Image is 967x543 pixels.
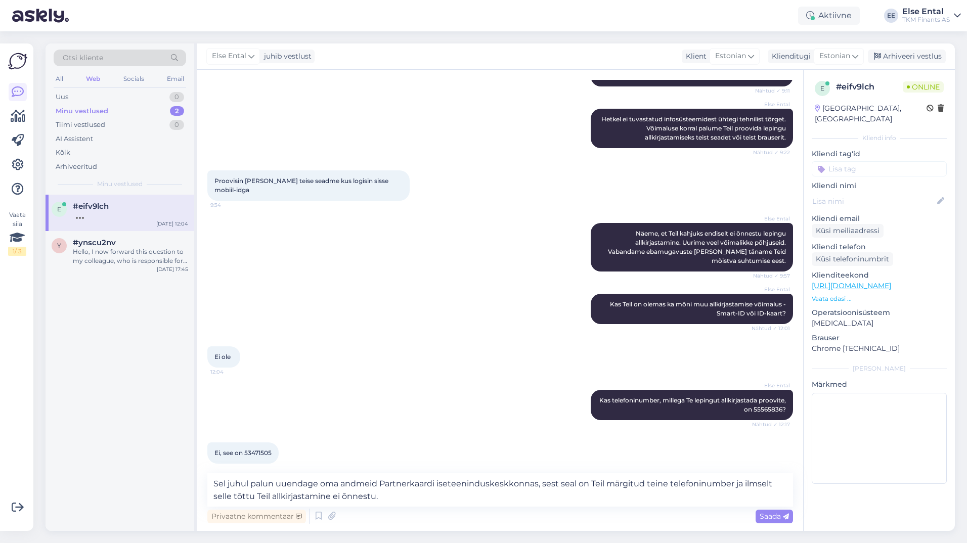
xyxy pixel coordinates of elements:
[610,300,787,317] span: Kas Teil on olemas ka mõni muu allkirjastamise võimalus - Smart-ID või ID-kaart?
[820,84,824,92] span: e
[63,53,103,63] span: Otsi kliente
[812,161,947,176] input: Lisa tag
[682,51,707,62] div: Klient
[812,252,893,266] div: Küsi telefoninumbrit
[56,148,70,158] div: Kõik
[819,51,850,62] span: Estonian
[8,247,26,256] div: 1 / 3
[812,149,947,159] p: Kliendi tag'id
[84,72,102,85] div: Web
[812,307,947,318] p: Operatsioonisüsteem
[56,134,93,144] div: AI Assistent
[210,368,248,376] span: 12:04
[812,133,947,143] div: Kliendi info
[121,72,146,85] div: Socials
[812,294,947,303] p: Vaata edasi ...
[812,318,947,329] p: [MEDICAL_DATA]
[836,81,903,93] div: # eifv9lch
[73,247,188,265] div: Hello, I now forward this question to my colleague, who is responsible for this. The reply will b...
[210,201,248,209] span: 9:34
[608,230,787,264] span: Näeme, et Teil kahjuks endiselt ei õnnestu lepingu allkirjastamine. Uurime veel võimalikke põhjus...
[812,379,947,390] p: Märkmed
[812,224,884,238] div: Küsi meiliaadressi
[798,7,860,25] div: Aktiivne
[752,382,790,389] span: Else Ental
[752,149,790,156] span: Nähtud ✓ 9:22
[56,162,97,172] div: Arhiveeritud
[170,106,184,116] div: 2
[169,92,184,102] div: 0
[752,215,790,222] span: Else Ental
[752,286,790,293] span: Else Ental
[868,50,946,63] div: Arhiveeri vestlus
[752,272,790,280] span: Nähtud ✓ 9:57
[8,52,27,71] img: Askly Logo
[812,213,947,224] p: Kliendi email
[812,180,947,191] p: Kliendi nimi
[260,51,312,62] div: juhib vestlust
[97,179,143,189] span: Minu vestlused
[8,210,26,256] div: Vaata siia
[768,51,811,62] div: Klienditugi
[760,512,789,521] span: Saada
[902,8,961,24] a: Else EntalTKM Finants AS
[812,242,947,252] p: Kliendi telefon
[812,270,947,281] p: Klienditeekond
[156,220,188,228] div: [DATE] 12:04
[599,396,787,413] span: Kas telefoninumber, millega Te lepingut allkirjastada proovite, on 55565836?
[54,72,65,85] div: All
[56,92,68,102] div: Uus
[884,9,898,23] div: EE
[214,353,231,360] span: Ei ole
[207,510,306,523] div: Privaatne kommentaar
[57,242,61,249] span: y
[715,51,746,62] span: Estonian
[752,325,790,332] span: Nähtud ✓ 12:01
[214,449,272,457] span: Ei, see on 53471505
[902,16,950,24] div: TKM Finants AS
[56,120,105,130] div: Tiimi vestlused
[169,120,184,130] div: 0
[903,81,944,93] span: Online
[601,115,787,141] span: Hetkel ei tuvastatud infosüsteemidest ühtegi tehnilist tõrget. Võimaluse korral palume Teil proov...
[73,202,109,211] span: #eifv9lch
[902,8,950,16] div: Else Ental
[812,364,947,373] div: [PERSON_NAME]
[73,238,116,247] span: #ynscu2nv
[815,103,927,124] div: [GEOGRAPHIC_DATA], [GEOGRAPHIC_DATA]
[812,281,891,290] a: [URL][DOMAIN_NAME]
[165,72,186,85] div: Email
[812,196,935,207] input: Lisa nimi
[812,343,947,354] p: Chrome [TECHNICAL_ID]
[212,51,246,62] span: Else Ental
[57,205,61,213] span: e
[157,265,188,273] div: [DATE] 17:45
[752,101,790,108] span: Else Ental
[812,333,947,343] p: Brauser
[56,106,108,116] div: Minu vestlused
[214,177,390,194] span: Proovisin [PERSON_NAME] teise seadme kus logisin sisse mobiil-idga
[207,473,793,507] textarea: Sel juhul palun uuendage oma andmeid Partnerkaardi iseteeninduskeskkonnas, sest seal on Teil märg...
[752,421,790,428] span: Nähtud ✓ 12:17
[752,87,790,95] span: Nähtud ✓ 9:11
